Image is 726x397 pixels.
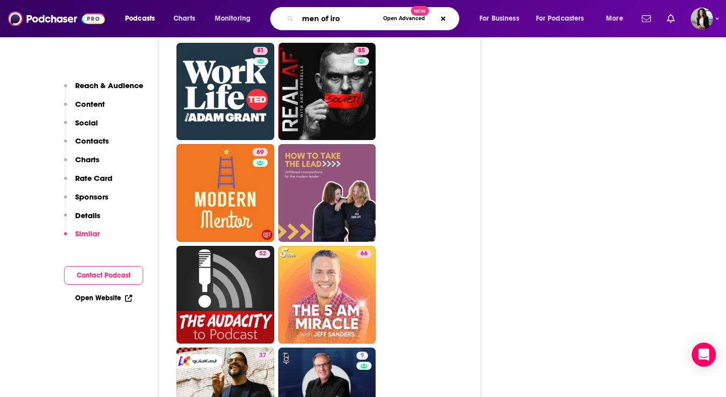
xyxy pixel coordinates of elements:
button: Reach & Audience [64,81,143,99]
a: 85 [278,43,376,141]
span: 66 [360,249,368,259]
button: open menu [118,11,168,27]
button: Details [64,211,100,229]
span: For Business [479,12,519,26]
button: Contacts [64,136,109,155]
span: 52 [259,249,266,259]
a: 81 [253,47,268,55]
input: Search podcasts, credits, & more... [298,11,379,27]
button: Rate Card [64,173,112,192]
button: Social [64,118,98,137]
p: Contacts [75,136,109,146]
span: More [606,12,623,26]
span: 9 [360,351,364,361]
button: Contact Podcast [64,266,143,285]
span: For Podcasters [536,12,584,26]
p: Similar [75,229,100,238]
span: 81 [257,46,264,56]
button: open menu [599,11,636,27]
a: 52 [176,246,274,344]
span: Charts [173,12,195,26]
span: Logged in as ElizabethCole [691,8,713,30]
button: Content [64,99,105,118]
span: Podcasts [125,12,155,26]
button: Show profile menu [691,8,713,30]
div: Search podcasts, credits, & more... [280,7,469,30]
p: Reach & Audience [75,81,143,90]
span: 69 [257,148,264,158]
a: Open Website [75,294,132,302]
a: 69 [176,144,274,242]
p: Content [75,99,105,109]
div: Open Intercom Messenger [692,343,716,367]
button: Open AdvancedNew [379,13,430,25]
button: Similar [64,229,100,247]
button: open menu [208,11,264,27]
a: 37 [255,352,270,360]
p: Social [75,118,98,127]
img: User Profile [691,8,713,30]
a: 69 [253,148,268,156]
span: New [411,6,429,16]
img: Podchaser - Follow, Share and Rate Podcasts [8,9,105,28]
span: 85 [358,46,365,56]
button: open menu [472,11,532,27]
span: Monitoring [215,12,251,26]
a: Show notifications dropdown [663,10,679,27]
span: Open Advanced [383,16,425,21]
p: Charts [75,155,99,164]
p: Rate Card [75,173,112,183]
a: 85 [354,47,369,55]
a: Show notifications dropdown [638,10,655,27]
span: 37 [259,351,266,361]
a: 9 [356,352,368,360]
p: Sponsors [75,192,108,202]
a: Charts [167,11,201,27]
a: 52 [255,250,270,258]
a: 81 [176,43,274,141]
button: open menu [529,11,599,27]
p: Details [75,211,100,220]
a: 66 [278,246,376,344]
button: Sponsors [64,192,108,211]
a: 66 [356,250,372,258]
button: Charts [64,155,99,173]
